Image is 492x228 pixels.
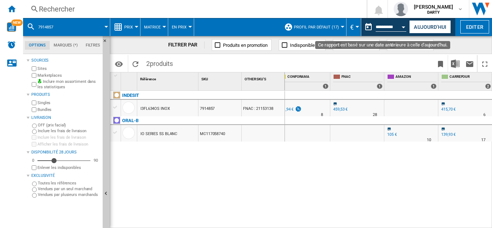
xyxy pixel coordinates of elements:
[373,111,377,119] div: Délai de livraison : 28 jours
[32,193,37,198] input: Vendues par plusieurs marchands
[122,91,139,100] div: Cliquez pour filtrer sur cette marque
[32,142,36,147] input: Afficher les frais de livraison
[295,106,302,112] img: promotionV3.png
[172,25,187,30] span: En Prix
[124,25,133,30] span: Prix
[414,3,453,10] span: [PERSON_NAME]
[278,72,330,90] div: CONFORAMA 1 offers sold by CONFORAMA
[38,122,100,128] label: OFF (prix facial)
[25,41,50,50] md-tab-item: Options
[387,39,434,51] button: Baisse de prix
[140,100,170,117] div: I3FL634OS INOX
[332,106,348,113] div: 459,53 €
[333,39,380,51] button: Hausse de prix
[460,20,489,33] button: Editer
[361,18,408,36] div: Ce rapport est basé sur une date antérieure à celle d'aujourd'hui.
[37,66,100,71] label: Sites
[30,158,36,163] div: 0
[321,111,323,119] div: Délai de livraison : 8 jours
[37,142,100,147] label: Afficher les frais de livraison
[323,84,328,89] div: 1 offers sold by CONFORAMA
[172,18,190,36] div: En Prix
[478,55,492,72] button: Plein écran
[198,100,241,116] div: 7914857
[284,18,343,36] div: Profil par défaut (17)
[7,22,16,32] img: wise-card.svg
[223,43,268,48] span: Produits en promotion
[279,107,294,112] div: 571,94 €
[433,55,448,72] button: Créer un favoris
[112,57,126,70] button: Options
[294,18,343,36] button: Profil par défaut (17)
[7,40,16,49] img: alerts-logo.svg
[37,157,90,164] md-slider: Disponibilité
[32,187,37,192] input: Vendues par un seul marchand
[168,41,205,49] div: FILTRER PAR
[386,72,438,90] div: AMAZON 1 offers sold by AMAZON
[37,79,42,83] img: mysite-bg-18x18.png
[397,19,410,32] button: Open calendar
[427,137,431,144] div: Délai de livraison : 10 jours
[31,92,100,98] div: Produits
[31,115,100,121] div: Livraison
[242,100,285,116] div: FNAC : 21153138
[37,100,100,106] label: Singles
[377,84,383,89] div: 1 offers sold by FNAC
[341,74,383,80] span: FNAC
[39,4,348,14] div: Rechercher
[50,41,82,50] md-tab-item: Marques (*)
[361,20,376,34] button: md-calendar
[483,111,486,119] div: Délai de livraison : 6 jours
[37,165,100,170] label: Enlever les indisponibles
[140,126,177,142] div: IO SERIES 5S BLANC
[344,43,374,48] span: Hausse de prix
[32,165,36,170] input: Afficher les frais de livraison
[440,131,456,138] div: 139,93 €
[32,73,36,78] input: Marketplaces
[38,192,100,197] label: Vendues par plusieurs marchands
[143,55,176,70] span: 2
[31,173,100,179] div: Exclusivité
[32,124,37,128] input: OFF (prix facial)
[333,107,348,112] div: 459,53 €
[243,72,285,84] div: Sort None
[427,10,440,15] b: DARTY
[31,58,100,63] div: Sources
[124,18,137,36] button: Prix
[31,149,100,155] div: Disponibilité 28 Jours
[32,129,37,134] input: Inclure les frais de livraison
[448,55,462,72] button: Télécharger au format Excel
[290,43,315,48] span: Indisponible
[200,72,241,84] div: SKU Sort None
[431,84,437,89] div: 1 offers sold by AMAZON
[350,18,357,36] button: €
[140,77,156,81] span: Référence
[144,25,161,30] span: Matrice
[32,135,36,140] input: Inclure les frais de livraison
[350,23,354,31] span: €
[481,137,486,144] div: Délai de livraison : 17 jours
[38,180,100,186] label: Toutes les références
[37,135,100,140] label: Inclure les frais de livraison
[200,72,241,84] div: Sort None
[395,74,437,80] span: AMAZON
[37,107,100,112] label: Bundles
[212,39,272,51] button: Produits en promotion
[144,18,164,36] button: Matrice
[92,158,100,163] div: 90
[139,72,198,84] div: Sort None
[114,18,137,36] div: Prix
[440,106,456,113] div: 415,70 €
[198,125,241,142] div: MC117058740
[409,20,451,33] button: Aujourd'hui
[38,186,100,192] label: Vendues par un seul marchand
[462,55,477,72] button: Envoyer ce rapport par email
[441,107,456,112] div: 415,70 €
[451,59,460,68] img: excel-24x24.png
[441,132,456,137] div: 139,93 €
[122,72,137,84] div: Sort None
[278,106,302,113] div: 571,94 €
